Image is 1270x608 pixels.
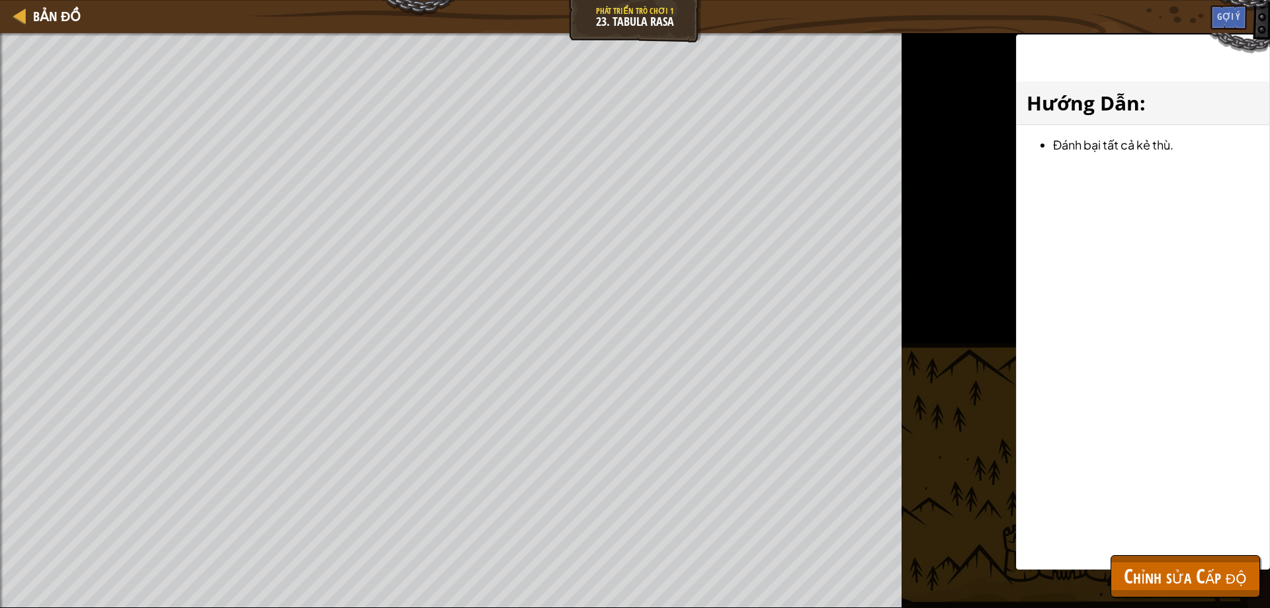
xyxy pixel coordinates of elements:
a: Bản đồ [26,7,81,25]
h3: : [1027,88,1259,118]
li: Đánh bại tất cả kẻ thù. [1053,135,1259,154]
button: Chỉnh sửa Cấp độ [1111,555,1260,597]
span: Hướng Dẫn [1027,89,1140,116]
span: Gợi ý [1217,10,1240,22]
span: Bản đồ [33,7,81,25]
span: Chỉnh sửa Cấp độ [1124,562,1247,589]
